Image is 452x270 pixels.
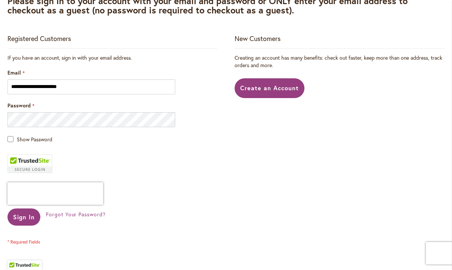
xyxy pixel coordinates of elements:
a: Forgot Your Password? [46,211,106,219]
strong: Registered Customers [7,34,71,43]
a: Create an Account [235,79,304,98]
span: Password [7,102,31,109]
p: Creating an account has many benefits: check out faster, keep more than one address, track orders... [235,54,445,69]
div: If you have an account, sign in with your email address. [7,54,217,62]
span: Email [7,69,21,76]
span: Show Password [17,136,52,143]
div: TrustedSite Certified [7,155,52,173]
span: Create an Account [240,84,299,92]
button: Sign In [7,209,40,226]
iframe: reCAPTCHA [7,183,103,205]
span: Sign In [13,213,35,221]
strong: New Customers [235,34,281,43]
iframe: Launch Accessibility Center [6,244,27,264]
